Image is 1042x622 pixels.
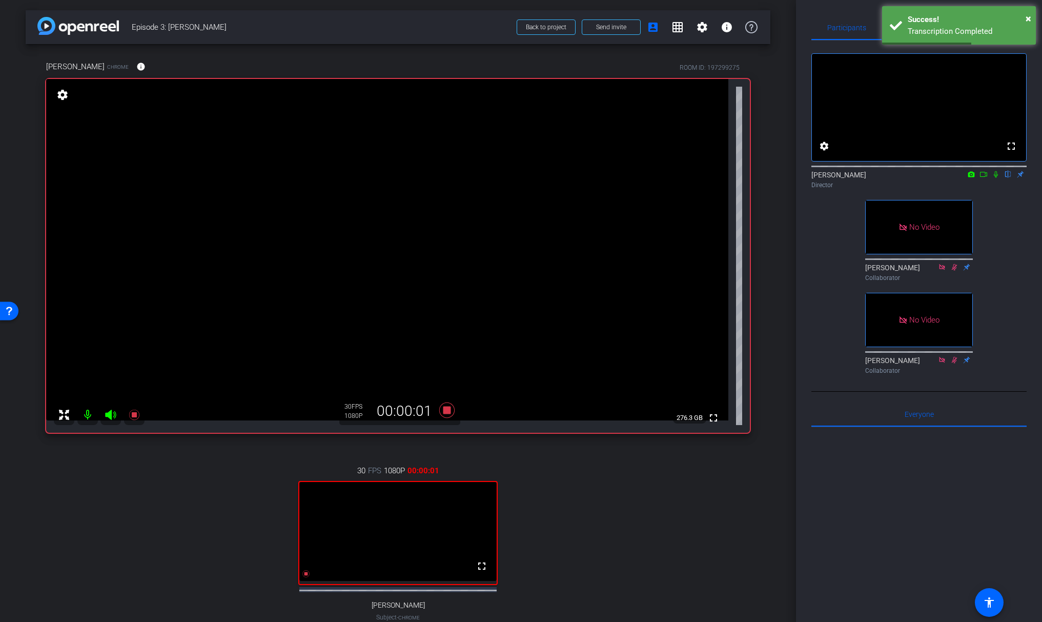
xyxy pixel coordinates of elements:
[811,170,1027,190] div: [PERSON_NAME]
[376,613,420,622] span: Subject
[908,14,1028,26] div: Success!
[696,21,708,33] mat-icon: settings
[352,403,362,410] span: FPS
[818,140,830,152] mat-icon: settings
[582,19,641,35] button: Send invite
[55,89,70,101] mat-icon: settings
[596,23,626,31] span: Send invite
[46,61,105,72] span: [PERSON_NAME]
[865,263,973,283] div: [PERSON_NAME]
[384,465,405,476] span: 1080P
[397,614,398,621] span: -
[983,596,995,609] mat-icon: accessibility
[721,21,733,33] mat-icon: info
[398,615,420,620] span: Chrome
[407,465,439,476] span: 00:00:01
[372,601,425,610] span: [PERSON_NAME]
[357,465,365,476] span: 30
[370,403,439,420] div: 00:00:01
[908,26,1028,37] div: Transcription Completed
[1005,140,1017,152] mat-icon: fullscreen
[909,315,939,324] span: No Video
[1002,169,1014,178] mat-icon: flip
[344,412,370,420] div: 1080P
[865,273,973,283] div: Collaborator
[107,63,129,71] span: Chrome
[132,17,510,37] span: Episode 3: [PERSON_NAME]
[37,17,119,35] img: app-logo
[1026,12,1031,25] span: ×
[136,62,146,71] mat-icon: info
[517,19,576,35] button: Back to project
[673,412,706,424] span: 276.3 GB
[1026,11,1031,26] button: Close
[865,366,973,375] div: Collaborator
[905,411,934,418] span: Everyone
[909,223,939,232] span: No Video
[368,465,381,476] span: FPS
[526,24,566,31] span: Back to project
[827,24,866,31] span: Participants
[476,560,488,572] mat-icon: fullscreen
[865,355,973,375] div: [PERSON_NAME]
[811,180,1027,190] div: Director
[671,21,684,33] mat-icon: grid_on
[647,21,659,33] mat-icon: account_box
[680,63,740,72] div: ROOM ID: 197299275
[707,412,720,424] mat-icon: fullscreen
[344,403,370,411] div: 30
